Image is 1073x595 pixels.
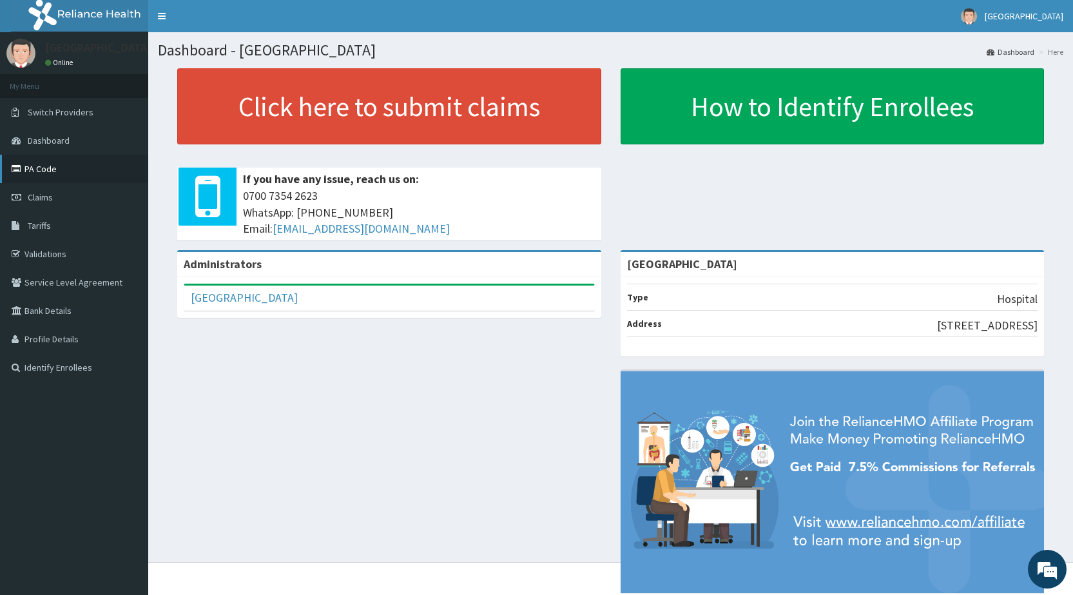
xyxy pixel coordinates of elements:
[184,257,262,271] b: Administrators
[28,191,53,203] span: Claims
[6,39,35,68] img: User Image
[28,106,93,118] span: Switch Providers
[28,135,70,146] span: Dashboard
[191,290,298,305] a: [GEOGRAPHIC_DATA]
[158,42,1063,59] h1: Dashboard - [GEOGRAPHIC_DATA]
[45,58,76,67] a: Online
[621,68,1045,144] a: How to Identify Enrollees
[961,8,977,24] img: User Image
[177,68,601,144] a: Click here to submit claims
[1036,46,1063,57] li: Here
[621,371,1045,593] img: provider-team-banner.png
[243,188,595,237] span: 0700 7354 2623 WhatsApp: [PHONE_NUMBER] Email:
[627,318,662,329] b: Address
[243,171,419,186] b: If you have any issue, reach us on:
[28,220,51,231] span: Tariffs
[985,10,1063,22] span: [GEOGRAPHIC_DATA]
[45,42,151,54] p: [GEOGRAPHIC_DATA]
[273,221,450,236] a: [EMAIL_ADDRESS][DOMAIN_NAME]
[937,317,1038,334] p: [STREET_ADDRESS]
[627,257,737,271] strong: [GEOGRAPHIC_DATA]
[997,291,1038,307] p: Hospital
[987,46,1034,57] a: Dashboard
[627,291,648,303] b: Type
